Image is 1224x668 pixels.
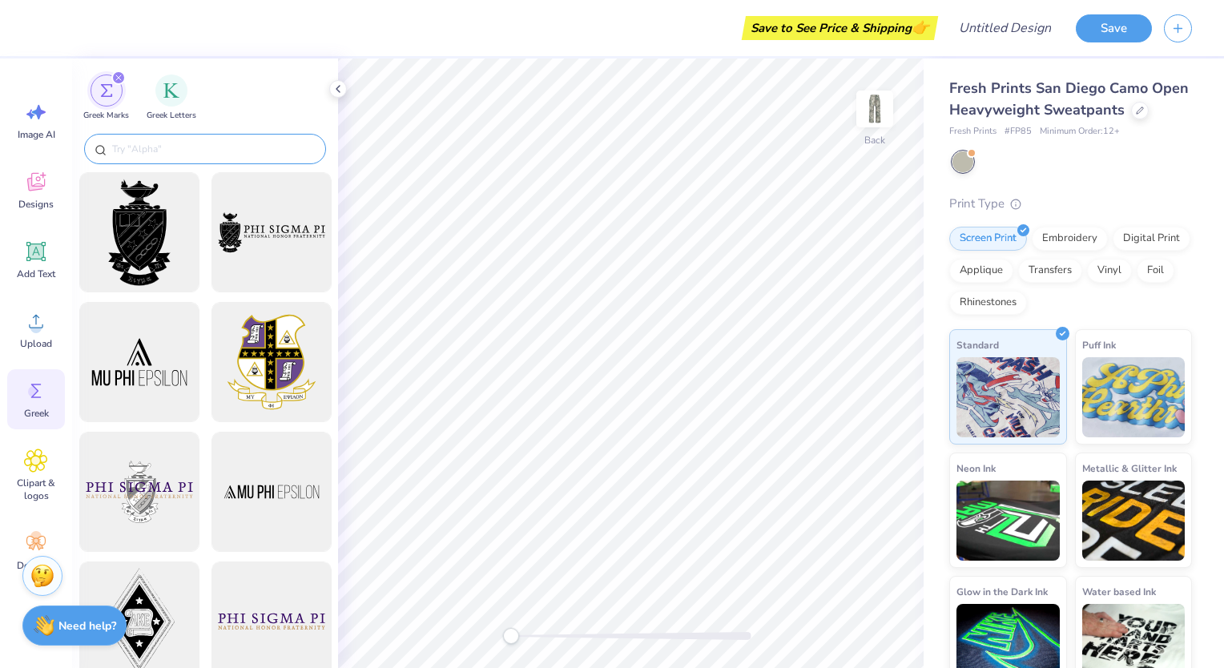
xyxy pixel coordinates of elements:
[58,618,116,634] strong: Need help?
[147,74,196,122] div: filter for Greek Letters
[17,268,55,280] span: Add Text
[912,18,929,37] span: 👉
[1082,336,1116,353] span: Puff Ink
[746,16,934,40] div: Save to See Price & Shipping
[1032,227,1108,251] div: Embroidery
[1076,14,1152,42] button: Save
[83,74,129,122] button: filter button
[1040,125,1120,139] span: Minimum Order: 12 +
[949,195,1192,213] div: Print Type
[1082,357,1186,437] img: Puff Ink
[956,481,1060,561] img: Neon Ink
[83,110,129,122] span: Greek Marks
[10,477,62,502] span: Clipart & logos
[1018,259,1082,283] div: Transfers
[18,198,54,211] span: Designs
[503,628,519,644] div: Accessibility label
[1082,481,1186,561] img: Metallic & Glitter Ink
[1087,259,1132,283] div: Vinyl
[949,259,1013,283] div: Applique
[1082,460,1177,477] span: Metallic & Glitter Ink
[1137,259,1174,283] div: Foil
[111,141,316,157] input: Try "Alpha"
[859,93,891,125] img: Back
[147,74,196,122] button: filter button
[946,12,1064,44] input: Untitled Design
[956,357,1060,437] img: Standard
[24,407,49,420] span: Greek
[20,337,52,350] span: Upload
[949,78,1189,119] span: Fresh Prints San Diego Camo Open Heavyweight Sweatpants
[17,559,55,572] span: Decorate
[949,125,997,139] span: Fresh Prints
[83,74,129,122] div: filter for Greek Marks
[956,460,996,477] span: Neon Ink
[18,128,55,141] span: Image AI
[956,583,1048,600] span: Glow in the Dark Ink
[956,336,999,353] span: Standard
[100,84,113,97] img: Greek Marks Image
[1082,583,1156,600] span: Water based Ink
[1113,227,1190,251] div: Digital Print
[163,82,179,99] img: Greek Letters Image
[864,133,885,147] div: Back
[1005,125,1032,139] span: # FP85
[147,110,196,122] span: Greek Letters
[949,227,1027,251] div: Screen Print
[949,291,1027,315] div: Rhinestones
